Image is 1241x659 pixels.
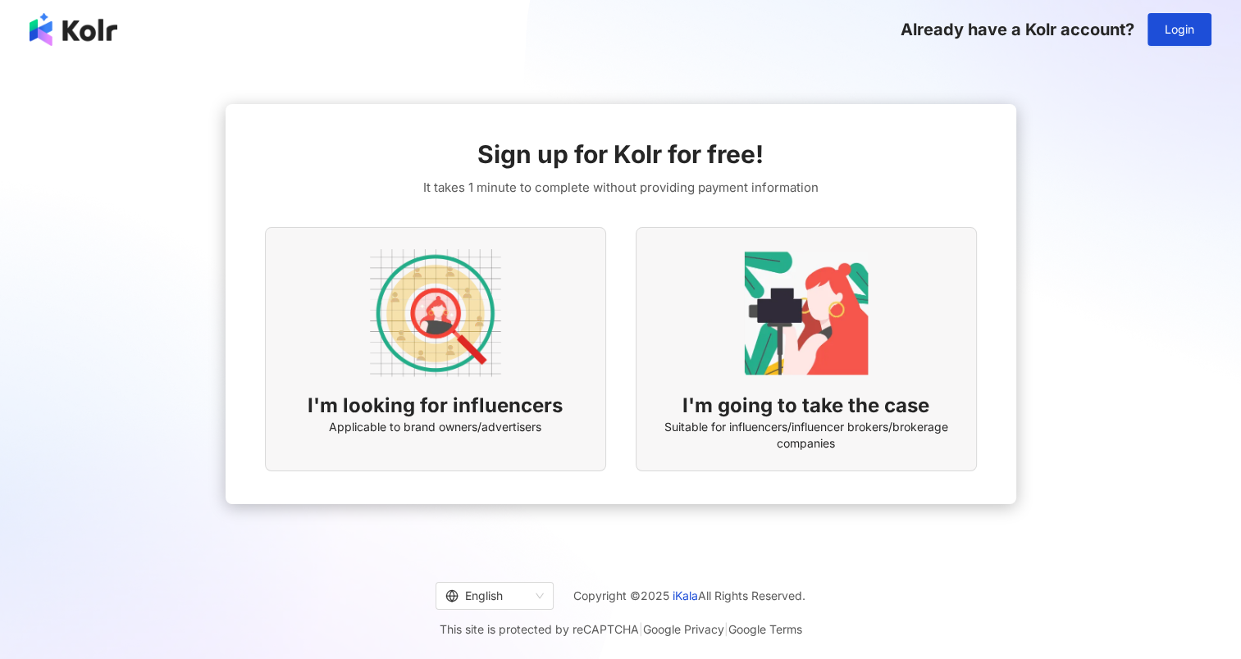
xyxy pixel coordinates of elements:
span: | [639,622,643,636]
span: I'm looking for influencers [308,392,563,420]
span: I'm going to take the case [682,392,929,420]
img: logo [30,13,117,46]
span: | [724,622,728,636]
a: Google Terms [728,622,802,636]
img: AD identity option [370,248,501,379]
span: Copyright © 2025 All Rights Reserved. [573,586,805,606]
span: This site is protected by reCAPTCHA [440,620,802,639]
a: Google Privacy [643,622,724,636]
div: English [445,583,529,609]
span: Sign up for Kolr for free! [477,137,764,171]
span: Login [1165,23,1194,36]
span: Suitable for influencers/influencer brokers/brokerage companies [656,419,956,451]
button: Login [1147,13,1211,46]
img: KOL identity option [741,248,872,379]
span: Applicable to brand owners/advertisers [329,419,541,435]
span: Already have a Kolr account? [901,20,1134,39]
a: iKala [673,589,698,602]
span: It takes 1 minute to complete without providing payment information [423,178,819,198]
